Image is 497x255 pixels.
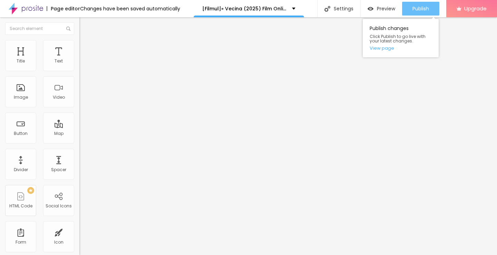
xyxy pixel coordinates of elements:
input: Search element [5,22,74,35]
span: Publish [412,6,429,11]
div: Page editor [47,6,80,11]
button: Publish [402,2,439,16]
div: Title [17,59,25,63]
div: HTML Code [9,204,32,208]
div: Video [53,95,65,100]
img: Icone [66,27,70,31]
span: Upgrade [464,6,487,11]
img: view-1.svg [368,6,373,12]
button: Preview [361,2,402,16]
div: Spacer [51,167,66,172]
iframe: Editor [79,17,497,255]
div: Form [16,240,26,245]
p: [Filmul]» Vecina (2025) Film Online Subtitrat in [GEOGRAPHIC_DATA] | GRATIS [202,6,287,11]
span: Click Publish to go live with your latest changes. [370,34,432,43]
span: Preview [377,6,395,11]
div: Publish changes [363,19,439,57]
div: Map [54,131,64,136]
div: Image [14,95,28,100]
a: View page [370,46,432,50]
div: Button [14,131,28,136]
div: Social Icons [46,204,72,208]
div: Text [55,59,63,63]
div: Changes have been saved automatically [80,6,180,11]
div: Icon [54,240,64,245]
img: Icone [324,6,330,12]
div: Divider [14,167,28,172]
